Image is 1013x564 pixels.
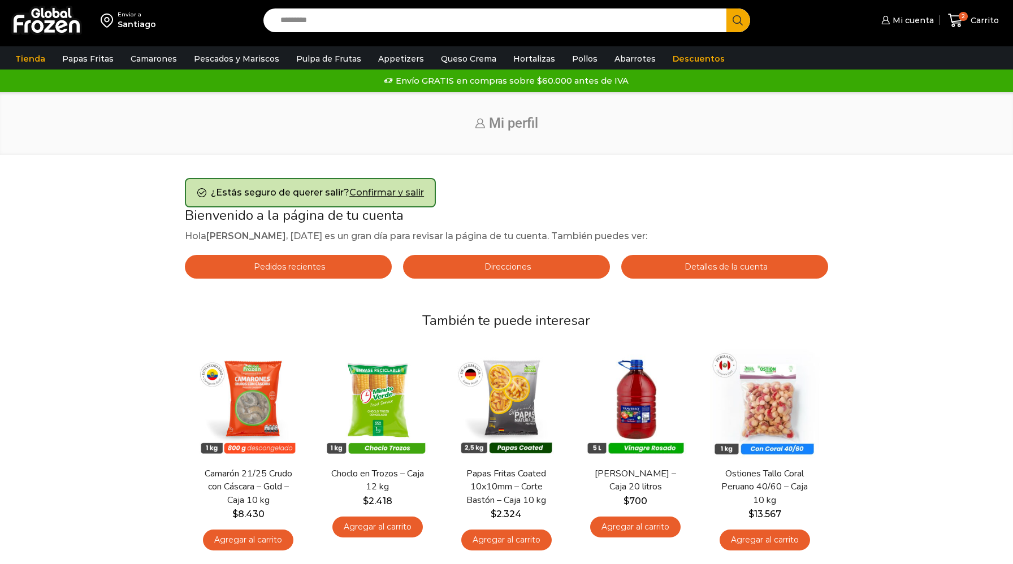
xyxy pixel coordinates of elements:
bdi: 700 [624,496,647,506]
a: [PERSON_NAME] – Caja 20 litros [586,467,685,493]
strong: [PERSON_NAME] [206,231,286,241]
a: Mi cuenta [878,9,934,32]
a: Pescados y Mariscos [188,48,285,70]
span: Direcciones [482,262,531,272]
a: Confirmar y salir [349,187,424,198]
a: Agregar al carrito: “Choclo en Trozos - Caja 12 kg” [332,517,423,537]
a: Direcciones [403,255,610,279]
a: Agregar al carrito: “Vinagre Rosado Traverso - Caja 20 litros” [590,517,681,537]
span: Carrito [968,15,999,26]
div: 3 / 7 [445,343,568,557]
div: 2 / 7 [315,343,439,544]
a: Descuentos [667,48,730,70]
span: 2 [959,12,968,21]
a: Pulpa de Frutas [291,48,367,70]
bdi: 2.324 [491,509,522,519]
a: Agregar al carrito: “Camarón 21/25 Crudo con Cáscara - Gold - Caja 10 kg” [203,530,293,550]
a: Tienda [10,48,51,70]
div: Santiago [118,19,156,30]
button: Search button [726,8,750,32]
a: Camarón 21/25 Crudo con Cáscara – Gold – Caja 10 kg [199,467,298,507]
a: Hortalizas [508,48,561,70]
bdi: 13.567 [748,509,781,519]
a: Pollos [566,48,603,70]
div: 6 / 7 [832,343,955,560]
span: También te puede interesar [422,311,590,329]
a: Papas Fritas Coated 10x10mm – Corte Bastón – Caja 10 kg [457,467,556,507]
a: Choclo en Trozos – Caja 12 kg [328,467,427,493]
span: Bienvenido a la página de tu cuenta [185,206,404,224]
p: Hola , [DATE] es un gran día para revisar la página de tu cuenta. También puedes ver: [185,229,828,244]
a: Papas Fritas [57,48,119,70]
bdi: 2.418 [363,496,392,506]
div: ¿Estás seguro de querer salir? [185,178,436,207]
span: $ [363,496,369,506]
span: $ [624,496,629,506]
div: 4 / 7 [574,343,697,544]
span: Mi cuenta [890,15,934,26]
a: Pedidos recientes [185,255,392,279]
span: $ [491,509,496,519]
a: Agregar al carrito: “Ostiones Tallo Coral Peruano 40/60 - Caja 10 kg” [720,530,810,550]
a: Agregar al carrito: “Papas Fritas Coated 10x10mm - Corte Bastón - Caja 10 kg” [461,530,552,550]
a: Appetizers [373,48,430,70]
a: Ostiones Tallo Coral Peruano 40/60 – Caja 10 kg [715,467,814,507]
div: Enviar a [118,11,156,19]
span: Detalles de la cuenta [682,262,768,272]
div: 5 / 7 [703,343,826,557]
a: 2 Carrito [945,7,1002,34]
span: Pedidos recientes [251,262,325,272]
bdi: 8.430 [232,509,265,519]
a: Detalles de la cuenta [621,255,828,279]
img: address-field-icon.svg [101,11,118,30]
a: Camarones [125,48,183,70]
span: $ [232,509,238,519]
div: 1 / 7 [187,343,310,557]
a: Queso Crema [435,48,502,70]
a: Abarrotes [609,48,661,70]
span: $ [748,509,754,519]
span: Mi perfil [489,115,538,131]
